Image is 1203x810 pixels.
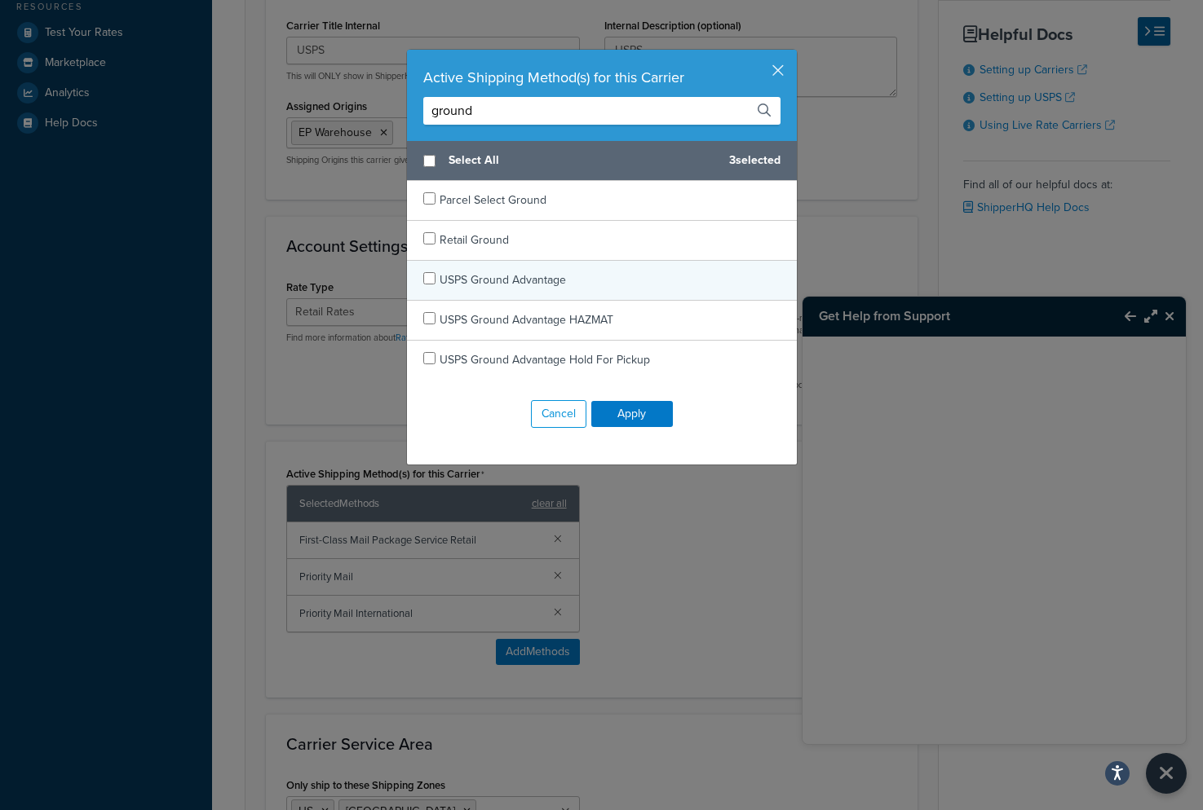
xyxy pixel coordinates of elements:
span: USPS Ground Advantage [440,271,566,288]
div: Active Shipping Method(s) for this Carrier [423,66,781,89]
button: Cancel [531,400,586,428]
span: Select All [449,149,716,172]
span: USPS Ground Advantage Hold For Pickup [440,351,650,368]
input: Search [423,97,781,125]
button: Apply [591,401,673,427]
div: 3 selected [407,141,797,181]
span: Retail Ground [440,231,509,249]
span: USPS Ground Advantage HAZMAT [440,311,613,328]
span: Parcel Select Ground [440,191,546,209]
